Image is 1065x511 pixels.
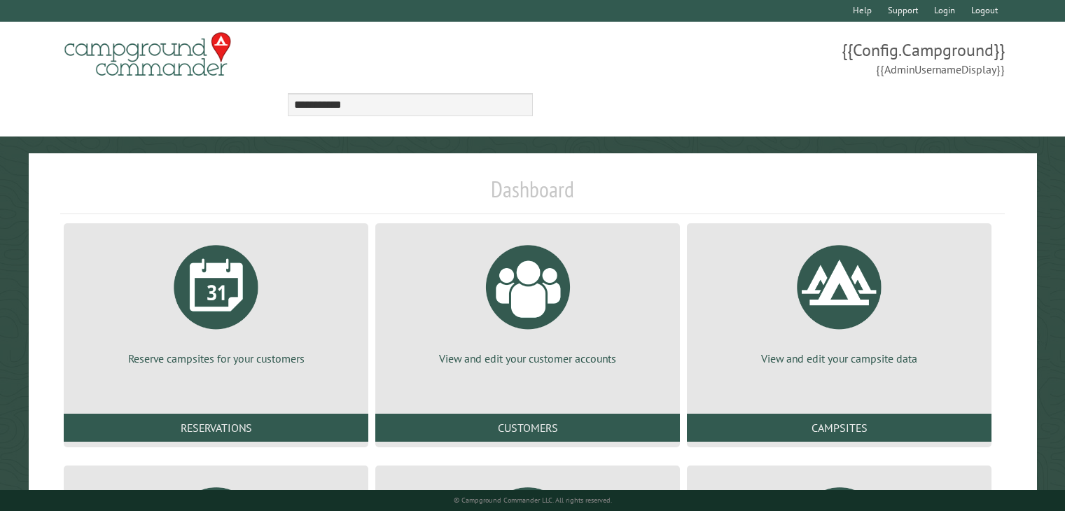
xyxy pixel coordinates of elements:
[392,351,663,366] p: View and edit your customer accounts
[704,351,975,366] p: View and edit your campsite data
[687,414,991,442] a: Campsites
[454,496,612,505] small: © Campground Commander LLC. All rights reserved.
[64,414,368,442] a: Reservations
[533,38,1005,78] span: {{Config.Campground}} {{AdminUsernameDisplay}}
[81,351,351,366] p: Reserve campsites for your customers
[60,27,235,82] img: Campground Commander
[375,414,680,442] a: Customers
[60,176,1005,214] h1: Dashboard
[392,234,663,366] a: View and edit your customer accounts
[81,234,351,366] a: Reserve campsites for your customers
[704,234,975,366] a: View and edit your campsite data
